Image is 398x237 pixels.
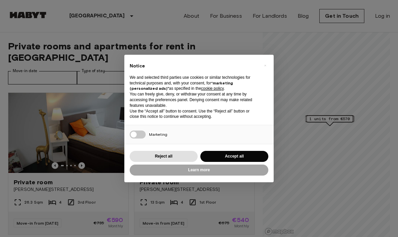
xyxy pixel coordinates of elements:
button: Learn more [130,165,268,176]
span: Marketing [149,132,167,137]
h2: Notice [130,63,258,69]
strong: “marketing (personalized ads)” [130,80,233,91]
button: Accept all [200,151,268,162]
p: Use the “Accept all” button to consent. Use the “Reject all” button or close this notice to conti... [130,108,258,120]
span: × [264,61,266,69]
button: Reject all [130,151,198,162]
button: Close this notice [260,60,270,71]
p: We and selected third parties use cookies or similar technologies for technical purposes and, wit... [130,75,258,91]
p: You can freely give, deny, or withdraw your consent at any time by accessing the preferences pane... [130,91,258,108]
a: cookie policy [201,86,224,91]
